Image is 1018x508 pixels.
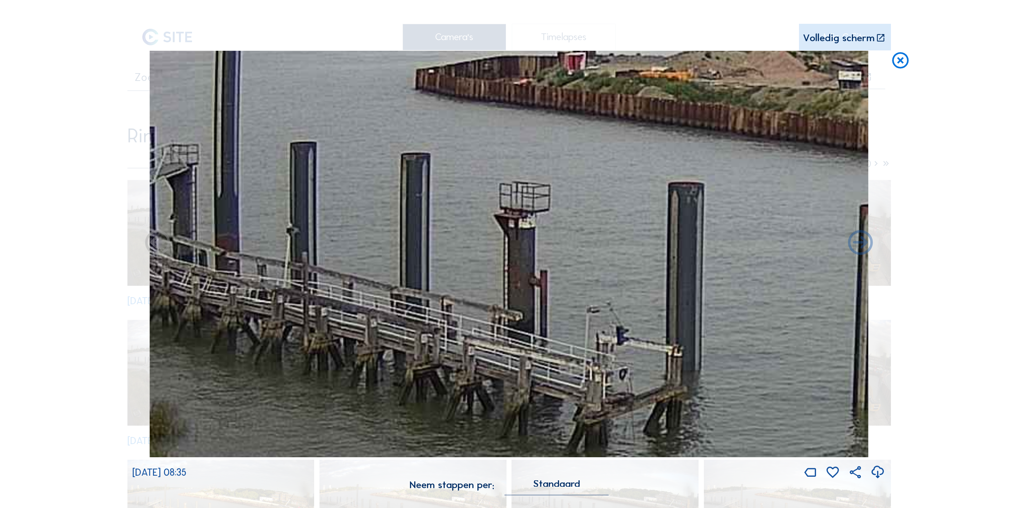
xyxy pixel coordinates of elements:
[845,229,875,258] i: Back
[150,51,868,457] img: Image
[505,480,609,495] div: Standaard
[803,33,875,43] div: Volledig scherm
[143,229,173,258] i: Forward
[533,480,580,487] div: Standaard
[132,466,186,478] span: [DATE] 08:35
[410,480,494,490] div: Neem stappen per:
